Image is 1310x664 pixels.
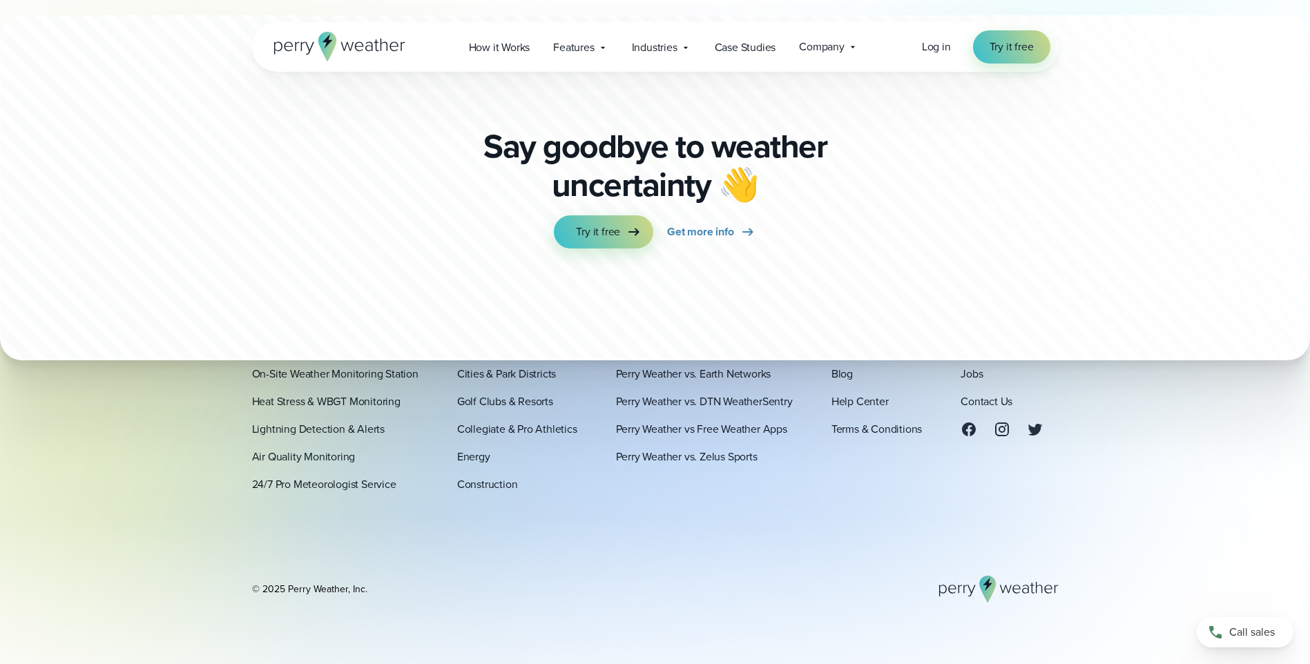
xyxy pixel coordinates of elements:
[252,449,356,465] a: Air Quality Monitoring
[961,393,1012,410] a: Contact Us
[252,393,401,410] a: Heat Stress & WBGT Monitoring
[667,215,755,248] a: Get more info
[457,366,556,382] a: Cities & Park Districts
[457,476,518,493] a: Construction
[469,39,530,56] span: How it Works
[616,449,758,465] a: Perry Weather vs. Zelus Sports
[1197,617,1293,647] a: Call sales
[457,393,553,410] a: Golf Clubs & Resorts
[831,421,922,438] a: Terms & Conditions
[457,421,577,438] a: Collegiate & Pro Athletics
[831,366,853,382] a: Blog
[616,393,793,410] a: Perry Weather vs. DTN WeatherSentry
[667,224,733,240] span: Get more info
[554,215,653,248] a: Try it free
[703,33,788,61] a: Case Studies
[1229,624,1275,641] span: Call sales
[961,366,983,382] a: Jobs
[553,39,594,56] span: Features
[576,224,620,240] span: Try it free
[632,39,677,56] span: Industries
[616,421,787,438] a: Perry Weather vs Free Weather Apps
[616,366,771,382] a: Perry Weather vs. Earth Networks
[252,366,418,382] a: On-Site Weather Monitoring Station
[715,39,776,56] span: Case Studies
[831,393,889,410] a: Help Center
[457,449,490,465] a: Energy
[922,39,951,55] a: Log in
[252,421,385,438] a: Lightning Detection & Alerts
[990,39,1034,55] span: Try it free
[252,476,396,493] a: 24/7 Pro Meteorologist Service
[973,30,1050,64] a: Try it free
[252,583,367,596] div: © 2025 Perry Weather, Inc.
[799,39,845,55] span: Company
[479,127,832,204] p: Say goodbye to weather uncertainty 👋
[457,33,542,61] a: How it Works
